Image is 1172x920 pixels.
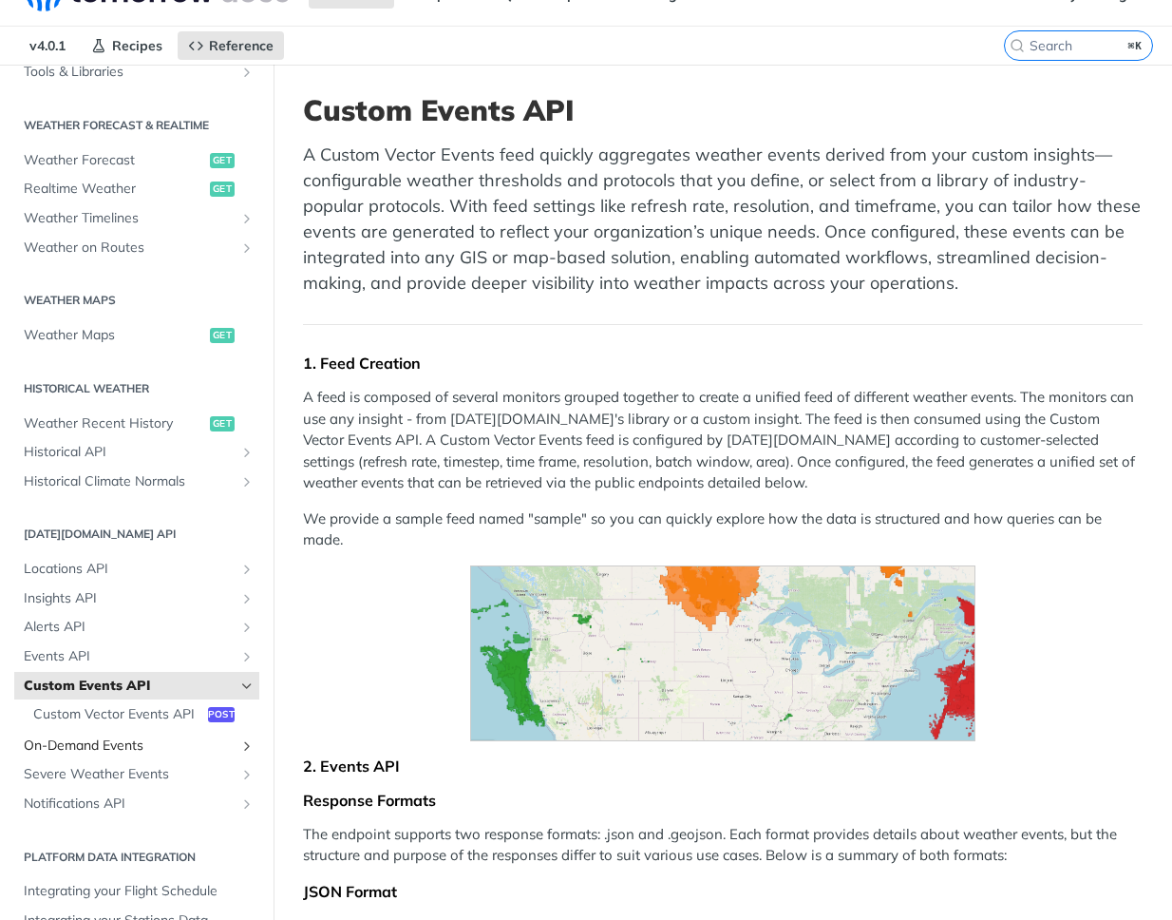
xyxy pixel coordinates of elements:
span: Custom Events API [24,677,235,696]
button: Show subpages for Notifications API [239,796,255,812]
h1: Custom Events API [303,93,1143,127]
span: Severe Weather Events [24,765,235,784]
a: Events APIShow subpages for Events API [14,642,259,671]
button: Show subpages for On-Demand Events [239,738,255,754]
span: post [208,707,235,722]
button: Show subpages for Weather on Routes [239,240,255,256]
span: Historical API [24,443,235,462]
p: We provide a sample feed named "sample" so you can quickly explore how the data is structured and... [303,508,1143,551]
span: Recipes [112,37,162,54]
a: Integrating your Flight Schedule [14,877,259,906]
button: Show subpages for Insights API [239,591,255,606]
p: The endpoint supports two response formats: .json and .geojson. Each format provides details abou... [303,824,1143,867]
a: Tools & LibrariesShow subpages for Tools & Libraries [14,58,259,86]
a: Weather TimelinesShow subpages for Weather Timelines [14,204,259,233]
span: On-Demand Events [24,737,235,756]
h2: Weather Maps [14,292,259,309]
button: Show subpages for Tools & Libraries [239,65,255,80]
span: get [210,328,235,343]
a: Weather Forecastget [14,146,259,175]
span: v4.0.1 [19,31,76,60]
span: get [210,182,235,197]
div: Response Formats [303,791,1143,810]
button: Show subpages for Events API [239,649,255,664]
span: Weather Recent History [24,414,205,433]
p: A feed is composed of several monitors grouped together to create a unified feed of different wea... [303,387,1143,494]
span: get [210,153,235,168]
button: Hide subpages for Custom Events API [239,679,255,694]
a: Weather Mapsget [14,321,259,350]
div: JSON Format [303,882,1143,901]
span: Events API [24,647,235,666]
div: 1. Feed Creation [303,354,1143,373]
span: Integrating your Flight Schedule [24,882,255,901]
kbd: ⌘K [1124,36,1147,55]
h2: Platform DATA integration [14,849,259,866]
span: Weather Maps [24,326,205,345]
a: Custom Vector Events APIpost [24,700,259,729]
p: A Custom Vector Events feed quickly aggregates weather events derived from your custom insights—c... [303,142,1143,296]
h2: Weather Forecast & realtime [14,117,259,134]
a: Insights APIShow subpages for Insights API [14,585,259,613]
h2: Historical Weather [14,380,259,397]
span: Insights API [24,589,235,608]
span: Historical Climate Normals [24,472,235,491]
button: Show subpages for Locations API [239,562,255,577]
button: Show subpages for Historical Climate Normals [239,474,255,489]
button: Show subpages for Historical API [239,445,255,460]
a: Weather on RoutesShow subpages for Weather on Routes [14,234,259,262]
button: Show subpages for Severe Weather Events [239,767,255,782]
span: Locations API [24,560,235,579]
span: Notifications API [24,795,235,814]
span: Realtime Weather [24,180,205,199]
a: Locations APIShow subpages for Locations API [14,555,259,584]
a: Realtime Weatherget [14,175,259,203]
span: get [210,416,235,431]
a: Notifications APIShow subpages for Notifications API [14,790,259,818]
span: Reference [209,37,274,54]
a: Severe Weather EventsShow subpages for Severe Weather Events [14,760,259,789]
button: Show subpages for Alerts API [239,620,255,635]
a: Custom Events APIHide subpages for Custom Events API [14,672,259,700]
span: Weather on Routes [24,239,235,258]
span: Custom Vector Events API [33,705,203,724]
a: Alerts APIShow subpages for Alerts API [14,613,259,642]
span: Expand image [303,565,1143,741]
div: 2. Events API [303,757,1143,776]
button: Show subpages for Weather Timelines [239,211,255,226]
a: Historical Climate NormalsShow subpages for Historical Climate Normals [14,468,259,496]
span: Alerts API [24,618,235,637]
a: Historical APIShow subpages for Historical API [14,438,259,467]
h2: [DATE][DOMAIN_NAME] API [14,526,259,543]
span: Tools & Libraries [24,63,235,82]
a: On-Demand EventsShow subpages for On-Demand Events [14,732,259,760]
a: Reference [178,31,284,60]
svg: Search [1010,38,1025,53]
a: Recipes [81,31,173,60]
span: Weather Forecast [24,151,205,170]
a: Weather Recent Historyget [14,410,259,438]
span: Weather Timelines [24,209,235,228]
